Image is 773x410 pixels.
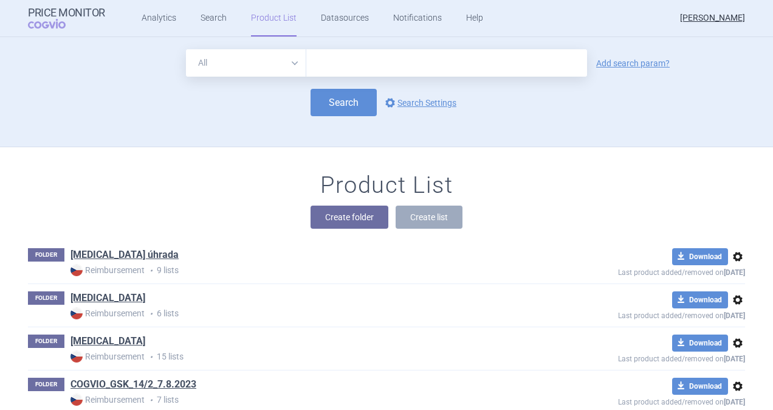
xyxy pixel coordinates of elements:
[70,264,530,277] p: 9 lists
[396,206,462,229] button: Create list
[28,7,105,19] strong: Price Monitor
[145,394,157,406] i: •
[672,378,728,395] button: Download
[70,335,145,350] h1: BENLYSTA
[28,248,64,262] p: FOLDER
[70,291,145,305] a: [MEDICAL_DATA]
[28,19,83,29] span: COGVIO
[724,398,745,406] strong: [DATE]
[70,378,196,394] h1: COGVIO_GSK_14/2_7.8.2023
[70,307,83,319] img: CZ
[145,351,157,363] i: •
[530,352,745,363] p: Last product added/removed on
[320,172,453,200] h1: Product List
[70,248,179,264] h1: Augmentin úhrada
[530,395,745,406] p: Last product added/removed on
[70,350,530,363] p: 15 lists
[70,307,530,320] p: 6 lists
[596,59,670,68] a: Add search param?
[70,394,145,406] strong: Reimbursement
[70,291,145,307] h1: Avodart
[724,311,745,320] strong: [DATE]
[28,378,64,391] p: FOLDER
[724,268,745,277] strong: [DATE]
[70,335,145,348] a: [MEDICAL_DATA]
[70,394,83,406] img: CZ
[70,264,145,276] strong: Reimbursement
[672,248,728,265] button: Download
[145,308,157,320] i: •
[530,265,745,277] p: Last product added/removed on
[28,335,64,348] p: FOLDER
[383,96,456,110] a: Search Settings
[311,206,388,229] button: Create folder
[70,394,530,406] p: 7 lists
[70,307,145,319] strong: Reimbursement
[70,378,196,391] a: COGVIO_GSK_14/2_7.8.2023
[724,355,745,363] strong: [DATE]
[70,264,83,276] img: CZ
[70,350,145,363] strong: Reimbursement
[530,308,745,320] p: Last product added/removed on
[28,291,64,305] p: FOLDER
[672,291,728,308] button: Download
[145,265,157,277] i: •
[28,7,105,30] a: Price MonitorCOGVIO
[70,248,179,262] a: [MEDICAL_DATA] úhrada
[672,335,728,352] button: Download
[70,350,83,363] img: CZ
[311,89,377,116] button: Search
